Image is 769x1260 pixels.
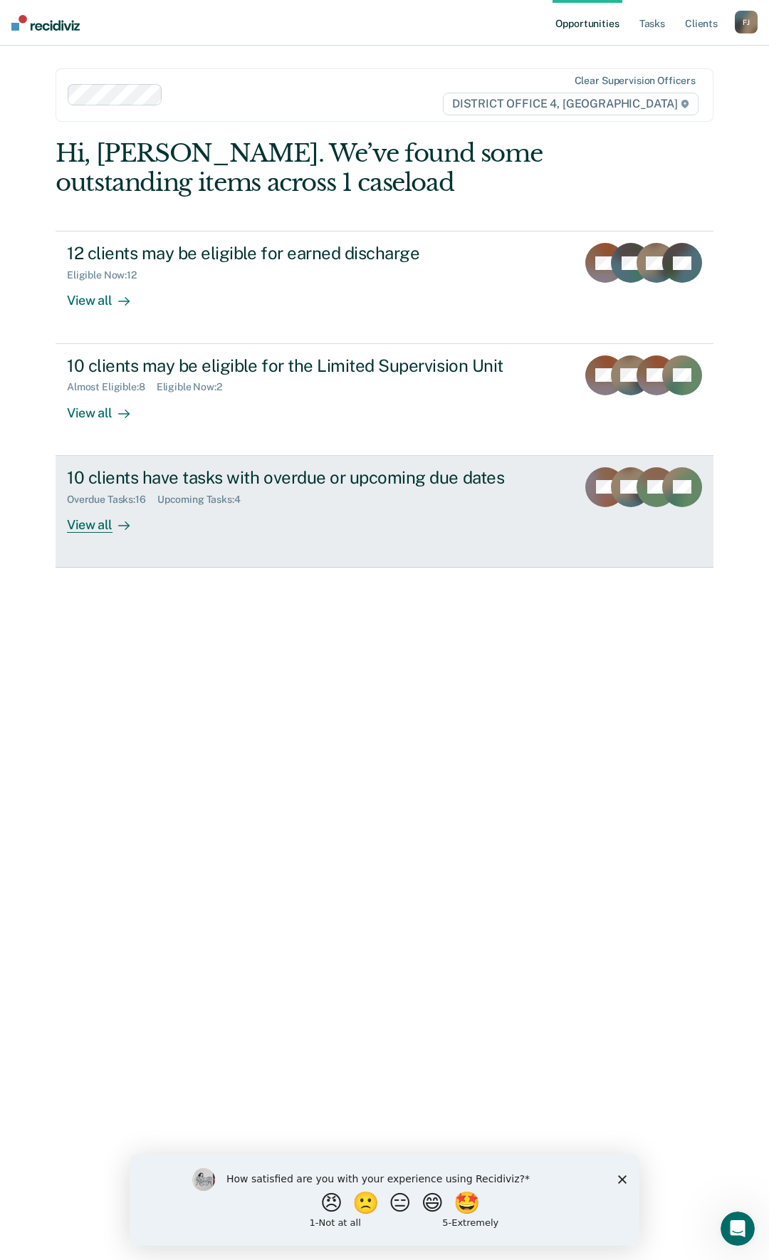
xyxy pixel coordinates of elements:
[67,393,147,421] div: View all
[56,139,582,197] div: Hi, [PERSON_NAME]. We’ve found some outstanding items across 1 caseload
[67,281,147,309] div: View all
[11,15,80,31] img: Recidiviz
[575,75,696,87] div: Clear supervision officers
[67,269,148,281] div: Eligible Now : 12
[67,381,157,393] div: Almost Eligible : 8
[56,344,713,456] a: 10 clients may be eligible for the Limited Supervision UnitAlmost Eligible:8Eligible Now:2View all
[157,494,252,506] div: Upcoming Tasks : 4
[721,1212,755,1246] iframe: Intercom live chat
[443,93,699,115] span: DISTRICT OFFICE 4, [GEOGRAPHIC_DATA]
[67,505,147,533] div: View all
[735,11,758,33] div: F J
[67,355,565,376] div: 10 clients may be eligible for the Limited Supervision Unit
[67,494,157,506] div: Overdue Tasks : 16
[130,1154,639,1246] iframe: Survey by Kim from Recidiviz
[67,467,565,488] div: 10 clients have tasks with overdue or upcoming due dates
[56,456,713,568] a: 10 clients have tasks with overdue or upcoming due datesOverdue Tasks:16Upcoming Tasks:4View all
[67,243,565,264] div: 12 clients may be eligible for earned discharge
[735,11,758,33] button: FJ
[56,231,713,343] a: 12 clients may be eligible for earned dischargeEligible Now:12View all
[157,381,234,393] div: Eligible Now : 2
